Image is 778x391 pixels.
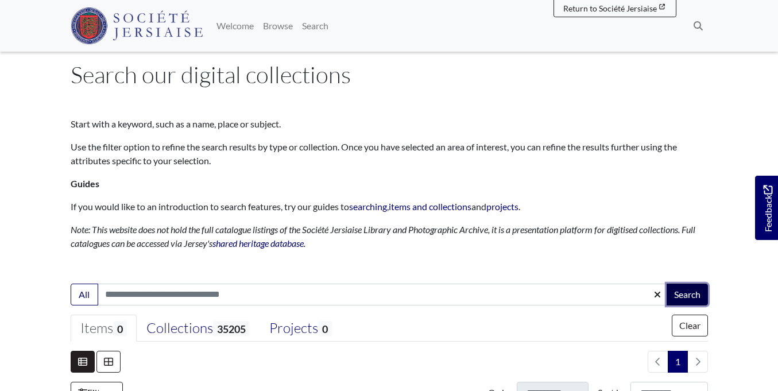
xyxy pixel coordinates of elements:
[71,7,203,44] img: Société Jersiaise
[269,320,332,337] div: Projects
[755,176,778,240] a: Would you like to provide feedback?
[667,284,708,305] button: Search
[648,351,668,373] li: Previous page
[212,238,304,249] a: shared heritage database
[563,3,657,13] span: Return to Société Jersiaise
[668,351,688,373] span: Goto page 1
[71,117,708,131] p: Start with a keyword, such as a name, place or subject.
[212,14,258,37] a: Welcome
[80,320,127,337] div: Items
[318,321,332,336] span: 0
[71,284,98,305] button: All
[349,201,387,212] a: searching
[258,14,297,37] a: Browse
[113,321,127,336] span: 0
[71,140,708,168] p: Use the filter option to refine the search results by type or collection. Once you have selected ...
[761,185,775,232] span: Feedback
[297,14,333,37] a: Search
[672,315,708,336] button: Clear
[71,5,203,47] a: Société Jersiaise logo
[71,61,708,88] h1: Search our digital collections
[71,224,695,249] em: Note: This website does not hold the full catalogue listings of the Société Jersiaise Library and...
[98,284,668,305] input: Enter one or more search terms...
[389,201,471,212] a: items and collections
[71,178,99,189] strong: Guides
[213,321,250,336] span: 35205
[643,351,708,373] nav: pagination
[146,320,250,337] div: Collections
[71,200,708,214] p: If you would like to an introduction to search features, try our guides to , and .
[486,201,518,212] a: projects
